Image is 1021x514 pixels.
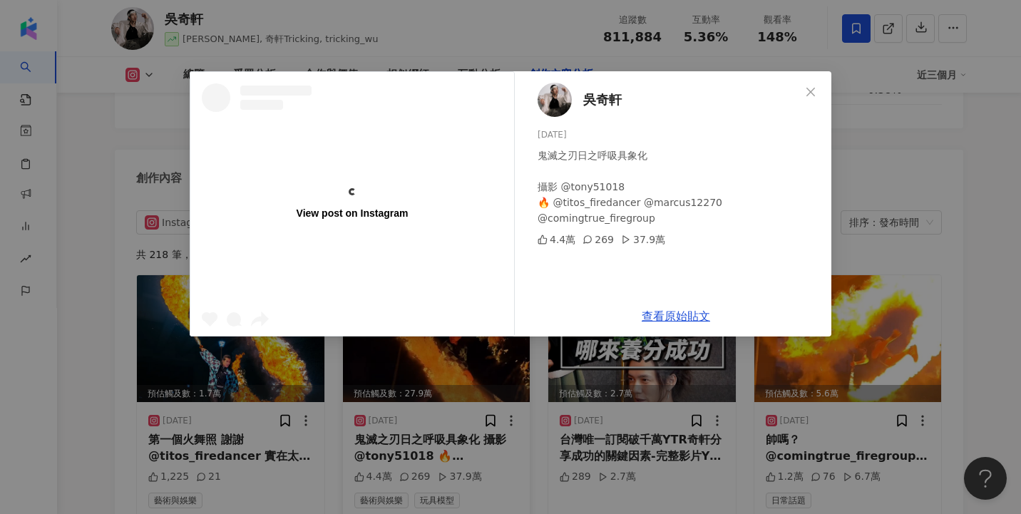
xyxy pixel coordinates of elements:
[538,148,820,226] div: 鬼滅之刃日之呼吸具象化 攝影 @tony51018 🔥 @titos_firedancer @marcus12270 @comingtrue_firegroup
[538,128,820,142] div: [DATE]
[805,86,816,98] span: close
[297,207,409,220] div: View post on Instagram
[538,83,800,117] a: KOL Avatar吳奇軒
[538,232,575,247] div: 4.4萬
[538,83,572,117] img: KOL Avatar
[583,90,622,110] span: 吳奇軒
[190,72,514,336] a: View post on Instagram
[642,309,710,323] a: 查看原始貼文
[621,232,665,247] div: 37.9萬
[583,232,614,247] div: 269
[796,78,825,106] button: Close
